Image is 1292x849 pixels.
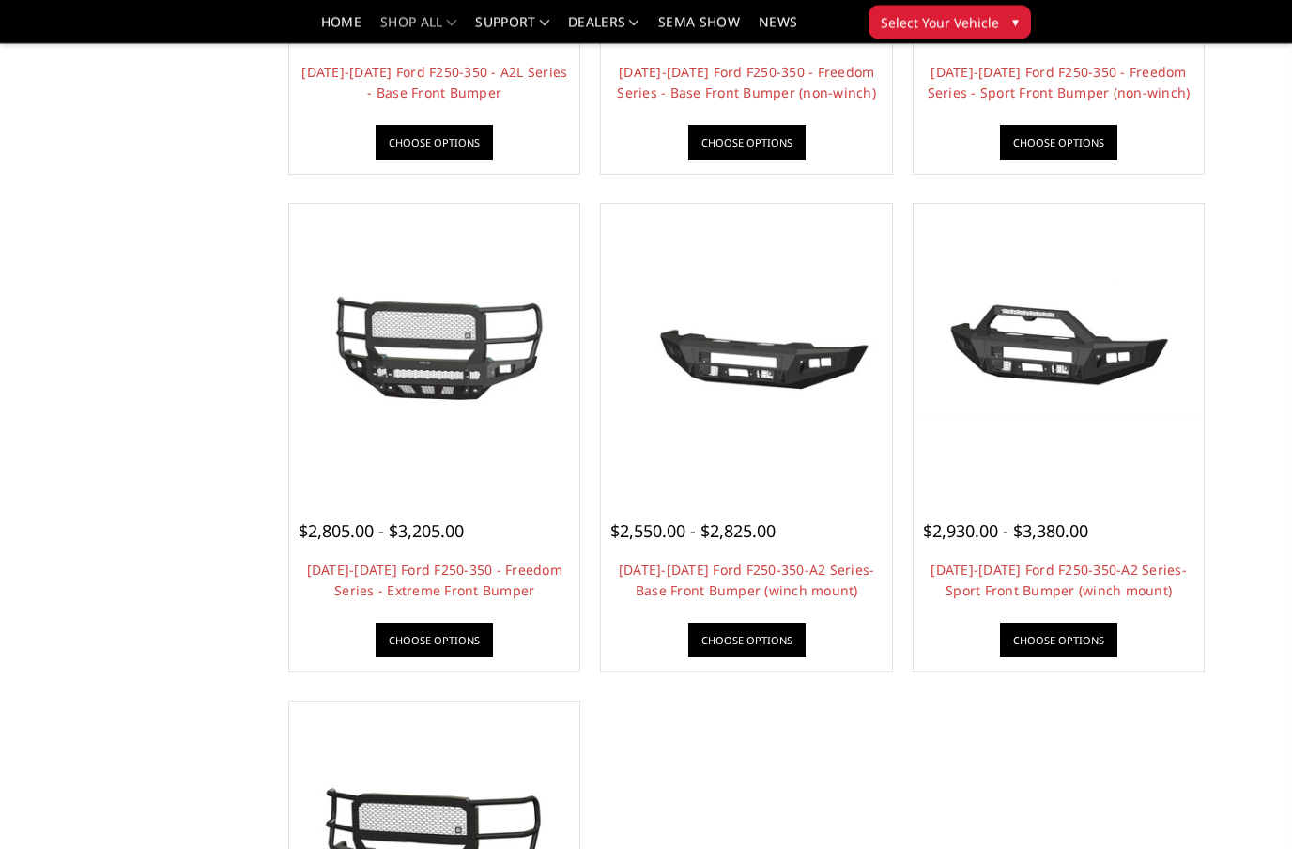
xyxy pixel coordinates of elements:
a: SEMA Show [658,16,740,43]
a: Support [475,16,549,43]
span: ▾ [1012,12,1019,32]
a: [DATE]-[DATE] Ford F250-350-A2 Series-Base Front Bumper (winch mount) [619,562,875,600]
a: 2023-2025 Ford F250-350 - Freedom Series - Extreme Front Bumper 2023-2025 Ford F250-350 - Freedom... [294,209,575,490]
a: Choose Options [376,624,493,658]
span: $2,550.00 - $2,825.00 [610,520,776,543]
span: $2,805.00 - $3,205.00 [299,520,464,543]
a: News [759,16,797,43]
a: [DATE]-[DATE] Ford F250-350 - Freedom Series - Extreme Front Bumper [307,562,562,600]
a: Choose Options [1000,126,1117,161]
a: shop all [380,16,456,43]
span: Select Your Vehicle [881,13,999,33]
a: Choose Options [688,624,806,658]
a: 2023-2025 Ford F250-350-A2 Series-Sport Front Bumper (winch mount) 2023-2025 Ford F250-350-A2 Ser... [918,209,1199,490]
a: Dealers [568,16,639,43]
a: Choose Options [376,126,493,161]
span: $2,930.00 - $3,380.00 [923,520,1088,543]
a: [DATE]-[DATE] Ford F250-350 - Freedom Series - Sport Front Bumper (non-winch) [928,64,1191,102]
a: Home [321,16,361,43]
a: [DATE]-[DATE] Ford F250-350 - Freedom Series - Base Front Bumper (non-winch) [617,64,876,102]
button: Select Your Vehicle [869,6,1031,39]
a: [DATE]-[DATE] Ford F250-350 - A2L Series - Base Front Bumper [301,64,567,102]
a: Choose Options [688,126,806,161]
a: 2023-2025 Ford F250-350-A2 Series-Base Front Bumper (winch mount) 2023-2025 Ford F250-350-A2 Seri... [606,209,886,490]
a: [DATE]-[DATE] Ford F250-350-A2 Series-Sport Front Bumper (winch mount) [931,562,1187,600]
a: Choose Options [1000,624,1117,658]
